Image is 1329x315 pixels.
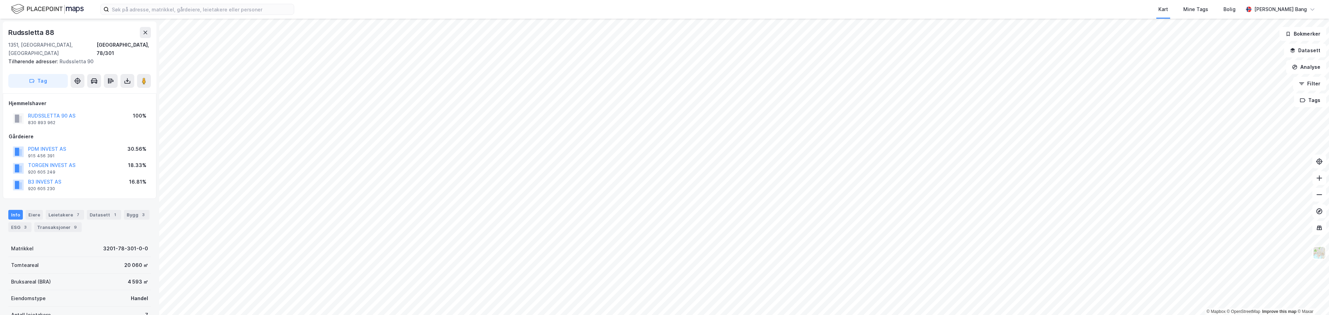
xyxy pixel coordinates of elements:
[8,58,60,64] span: Tilhørende adresser:
[1206,309,1226,314] a: Mapbox
[1294,282,1329,315] div: Kontrollprogram for chat
[8,57,145,66] div: Rudssletta 90
[129,178,146,186] div: 16.81%
[1284,44,1326,57] button: Datasett
[140,211,147,218] div: 3
[1223,5,1236,13] div: Bolig
[97,41,151,57] div: [GEOGRAPHIC_DATA], 78/301
[11,294,46,303] div: Eiendomstype
[11,261,39,269] div: Tomteareal
[127,145,146,153] div: 30.56%
[8,222,31,232] div: ESG
[124,210,150,220] div: Bygg
[28,153,55,159] div: 915 456 391
[1227,309,1260,314] a: OpenStreetMap
[28,169,55,175] div: 920 605 249
[28,186,55,192] div: 920 605 230
[34,222,82,232] div: Transaksjoner
[111,211,118,218] div: 1
[1254,5,1307,13] div: [PERSON_NAME] Bang
[1158,5,1168,13] div: Kart
[1183,5,1208,13] div: Mine Tags
[1262,309,1296,314] a: Improve this map
[9,132,151,141] div: Gårdeiere
[8,27,55,38] div: Rudssletta 88
[1294,93,1326,107] button: Tags
[11,278,51,286] div: Bruksareal (BRA)
[11,244,34,253] div: Matrikkel
[46,210,84,220] div: Leietakere
[131,294,148,303] div: Handel
[124,261,148,269] div: 20 060 ㎡
[128,278,148,286] div: 4 593 ㎡
[128,161,146,169] div: 18.33%
[8,41,97,57] div: 1351, [GEOGRAPHIC_DATA], [GEOGRAPHIC_DATA]
[1294,282,1329,315] iframe: Chat Widget
[133,112,146,120] div: 100%
[1286,60,1326,74] button: Analyse
[9,99,151,108] div: Hjemmelshaver
[1313,246,1326,259] img: Z
[1280,27,1326,41] button: Bokmerker
[74,211,81,218] div: 7
[26,210,43,220] div: Eiere
[87,210,121,220] div: Datasett
[1293,77,1326,91] button: Filter
[11,3,84,15] img: logo.f888ab2527a4732fd821a326f86c7f29.svg
[109,4,294,15] input: Søk på adresse, matrikkel, gårdeiere, leietakere eller personer
[72,224,79,231] div: 9
[22,224,29,231] div: 3
[8,210,23,220] div: Info
[8,74,68,88] button: Tag
[103,244,148,253] div: 3201-78-301-0-0
[28,120,55,126] div: 830 893 962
